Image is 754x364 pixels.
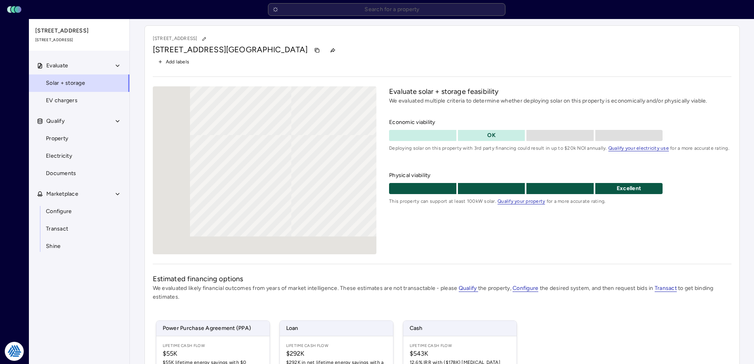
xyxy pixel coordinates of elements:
span: EV chargers [46,96,78,105]
button: Add labels [153,57,195,67]
span: Documents [46,169,76,178]
span: Power Purchase Agreement (PPA) [156,321,270,336]
img: Tradition Energy [5,342,24,361]
a: Transact [655,285,677,292]
span: Lifetime Cash Flow [163,343,263,349]
span: Property [46,134,68,143]
a: Property [28,130,130,147]
p: OK [458,131,525,140]
span: Transact [655,285,677,292]
span: $543K [410,349,510,358]
span: Transact [46,225,68,233]
span: [STREET_ADDRESS] [35,37,124,43]
a: Transact [28,220,130,238]
a: Electricity [28,147,130,165]
span: $292K [286,349,387,358]
span: Evaluate [46,61,68,70]
p: [STREET_ADDRESS] [153,34,209,44]
a: Qualify [459,285,478,292]
span: [STREET_ADDRESS] [153,45,226,54]
h2: Evaluate solar + storage feasibility [389,86,731,97]
span: Marketplace [46,190,78,198]
span: Cash [403,321,517,336]
a: EV chargers [28,92,130,109]
span: Lifetime Cash Flow [410,343,510,349]
span: Configure [46,207,72,216]
span: Deploying solar on this property with 3rd party financing could result in up to $20k NOI annually... [389,144,731,152]
span: [GEOGRAPHIC_DATA] [226,45,308,54]
h2: Estimated financing options [153,274,731,284]
p: We evaluated multiple criteria to determine whether deploying solar on this property is economica... [389,97,731,105]
span: Configure [513,285,538,292]
p: We evaluated likely financial outcomes from years of market intelligence. These estimates are not... [153,284,731,301]
a: Solar + storage [28,74,130,92]
span: Physical viability [389,171,731,180]
span: Solar + storage [46,79,85,88]
p: Excellent [595,184,663,193]
span: Qualify [459,285,478,292]
span: Lifetime Cash Flow [286,343,387,349]
span: Economic viability [389,118,731,127]
span: $55K [163,349,263,358]
a: Configure [513,285,538,292]
span: [STREET_ADDRESS] [35,27,124,35]
a: Qualify your property [498,198,545,204]
button: Qualify [29,112,130,130]
a: Documents [28,165,130,182]
span: Qualify [46,117,65,126]
span: This property can support at least 100kW solar. for a more accurate rating. [389,197,731,205]
a: Configure [28,203,130,220]
a: Shine [28,238,130,255]
span: Shine [46,242,61,251]
button: Marketplace [29,185,130,203]
span: Add labels [166,58,190,66]
span: Loan [280,321,393,336]
span: Electricity [46,152,72,160]
button: Evaluate [29,57,130,74]
input: Search for a property [268,3,505,16]
a: Qualify your electricity use [608,145,669,151]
